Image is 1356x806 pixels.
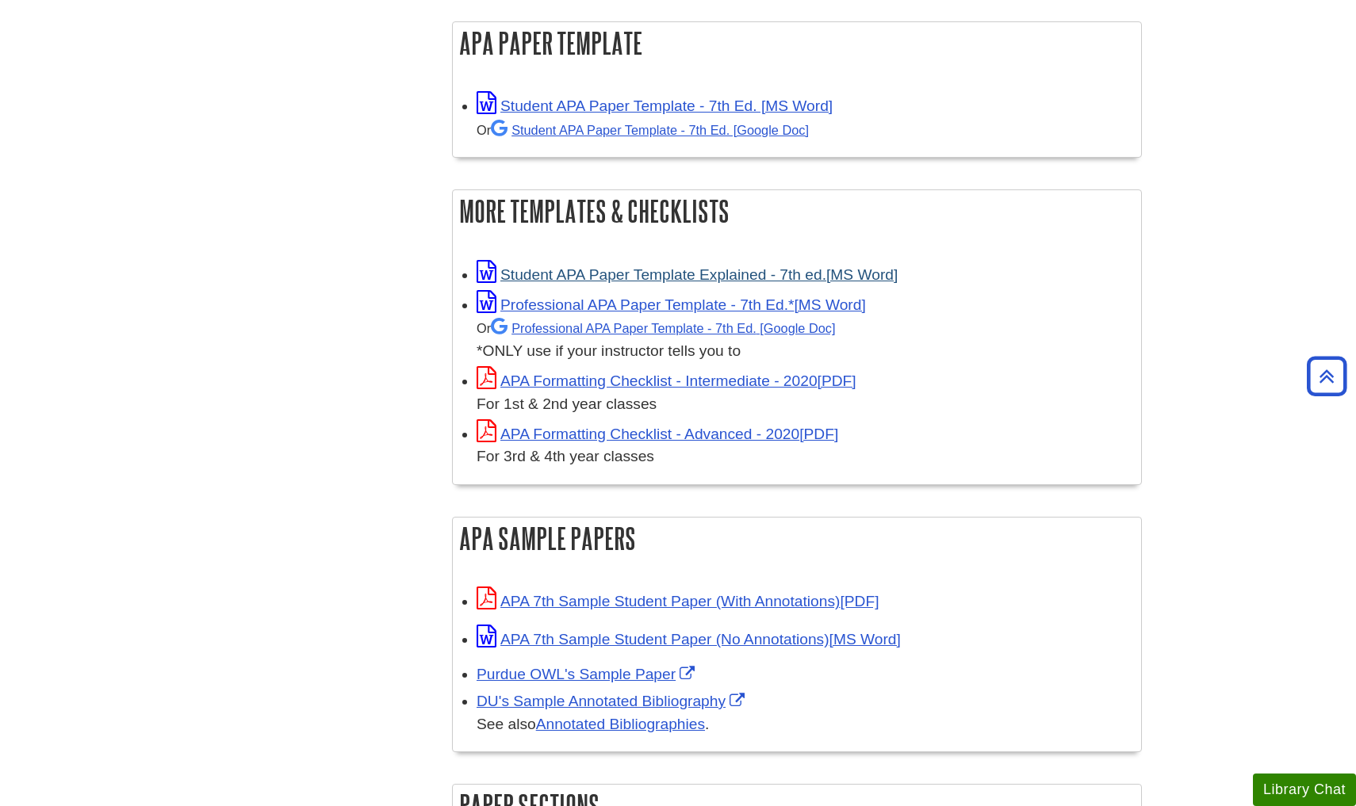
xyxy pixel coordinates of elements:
small: Or [477,321,835,335]
small: Or [477,123,809,137]
div: See also . [477,713,1133,736]
h2: APA Paper Template [453,22,1141,64]
a: Back to Top [1301,365,1352,387]
a: Link opens in new window [477,426,838,442]
a: Professional APA Paper Template - 7th Ed. [491,321,835,335]
a: Link opens in new window [477,97,833,114]
a: Link opens in new window [477,631,901,647]
a: Link opens in new window [477,296,866,313]
h2: APA Sample Papers [453,518,1141,560]
a: Link opens in new window [477,593,879,609]
div: For 3rd & 4th year classes [477,445,1133,468]
h2: More Templates & Checklists [453,190,1141,232]
div: For 1st & 2nd year classes [477,393,1133,416]
a: Link opens in new window [477,266,898,283]
a: Link opens in new window [477,693,749,709]
div: *ONLY use if your instructor tells you to [477,316,1133,363]
button: Library Chat [1253,774,1356,806]
a: Link opens in new window [477,372,856,389]
a: Annotated Bibliographies [536,716,705,732]
a: Link opens in new window [477,666,699,682]
a: Student APA Paper Template - 7th Ed. [Google Doc] [491,123,809,137]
